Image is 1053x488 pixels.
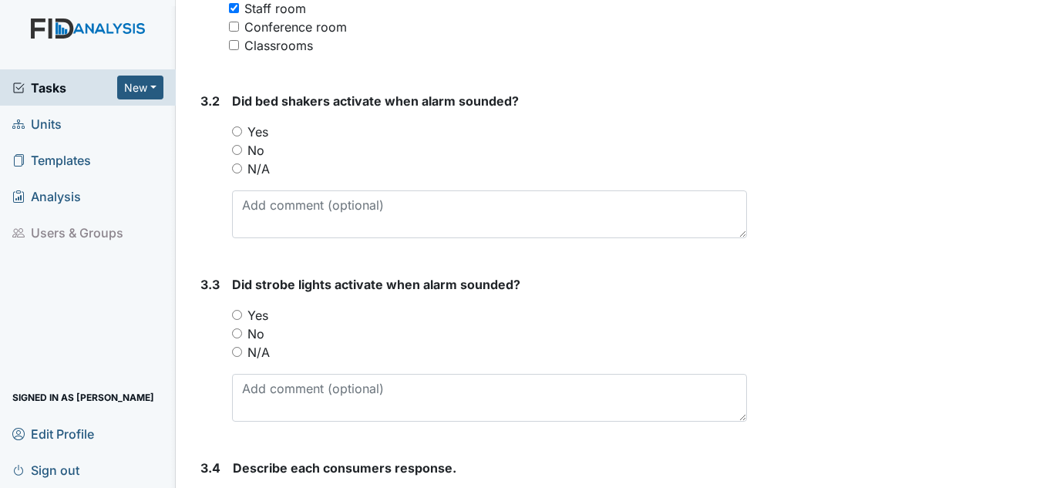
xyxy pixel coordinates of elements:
[232,310,242,320] input: Yes
[200,275,220,294] label: 3.3
[247,306,268,325] label: Yes
[247,160,270,178] label: N/A
[233,460,456,476] span: Describe each consumers response.
[244,18,347,36] div: Conference room
[12,148,91,172] span: Templates
[229,22,239,32] input: Conference room
[247,325,264,343] label: No
[232,145,242,155] input: No
[232,347,242,357] input: N/A
[247,343,270,362] label: N/A
[200,459,220,477] label: 3.4
[229,40,239,50] input: Classrooms
[12,184,81,208] span: Analysis
[232,277,520,292] span: Did strobe lights activate when alarm sounded?
[232,126,242,136] input: Yes
[12,385,154,409] span: Signed in as [PERSON_NAME]
[12,79,117,97] a: Tasks
[12,458,79,482] span: Sign out
[12,112,62,136] span: Units
[12,422,94,446] span: Edit Profile
[117,76,163,99] button: New
[232,93,519,109] span: Did bed shakers activate when alarm sounded?
[232,328,242,338] input: No
[229,3,239,13] input: Staff room
[244,36,313,55] div: Classrooms
[200,92,220,110] label: 3.2
[247,141,264,160] label: No
[247,123,268,141] label: Yes
[232,163,242,173] input: N/A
